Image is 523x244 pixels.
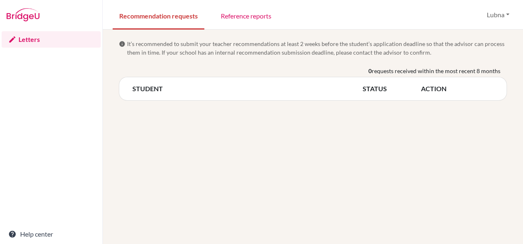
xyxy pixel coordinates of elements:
[363,84,421,94] th: STATUS
[113,1,204,30] a: Recommendation requests
[372,67,500,75] span: requests received within the most recent 8 months
[421,84,493,94] th: ACTION
[2,226,101,242] a: Help center
[368,67,372,75] b: 0
[2,31,101,48] a: Letters
[214,1,278,30] a: Reference reports
[7,8,39,21] img: Bridge-U
[132,84,363,94] th: STUDENT
[127,39,507,57] span: It’s recommended to submit your teacher recommendations at least 2 weeks before the student’s app...
[119,41,125,47] span: info
[483,7,513,23] button: Lubna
